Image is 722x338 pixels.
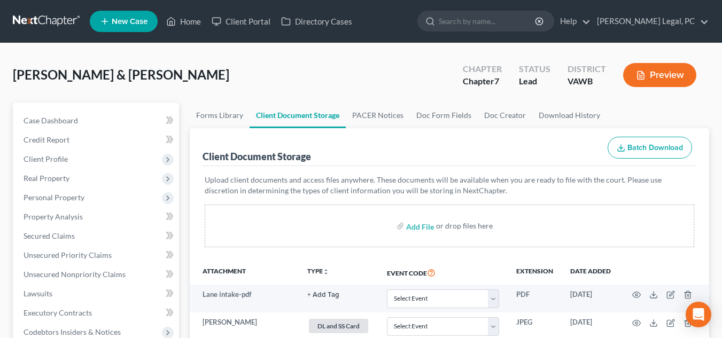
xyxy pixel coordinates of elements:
span: Client Profile [24,154,68,163]
span: 7 [494,76,499,86]
a: Secured Claims [15,226,179,246]
p: Upload client documents and access files anywhere. These documents will be available when you are... [205,175,694,196]
i: unfold_more [323,269,329,275]
td: [DATE] [562,285,619,312]
span: Lawsuits [24,289,52,298]
a: Directory Cases [276,12,358,31]
div: Chapter [463,75,502,88]
div: Status [519,63,550,75]
button: Preview [623,63,696,87]
a: Doc Creator [478,103,532,128]
a: Executory Contracts [15,303,179,323]
span: Unsecured Priority Claims [24,250,112,260]
a: Property Analysis [15,207,179,226]
td: PDF [508,285,562,312]
a: Client Portal [206,12,276,31]
a: Unsecured Nonpriority Claims [15,265,179,284]
a: Home [161,12,206,31]
td: Lane intake-pdf [190,285,299,312]
span: Real Property [24,174,69,183]
span: Property Analysis [24,212,83,221]
th: Date added [562,260,619,285]
a: Unsecured Priority Claims [15,246,179,265]
a: Case Dashboard [15,111,179,130]
button: TYPEunfold_more [307,268,329,275]
a: Doc Form Fields [410,103,478,128]
a: Lawsuits [15,284,179,303]
a: Credit Report [15,130,179,150]
input: Search by name... [439,11,537,31]
span: Credit Report [24,135,69,144]
button: Batch Download [608,137,692,159]
div: Chapter [463,63,502,75]
span: Case Dashboard [24,116,78,125]
div: VAWB [568,75,606,88]
button: + Add Tag [307,292,339,298]
div: or drop files here [436,221,493,231]
span: Personal Property [24,193,84,202]
a: [PERSON_NAME] Legal, PC [592,12,709,31]
a: PACER Notices [346,103,410,128]
span: Batch Download [627,143,683,152]
a: Help [555,12,591,31]
th: Event Code [378,260,508,285]
span: Unsecured Nonpriority Claims [24,270,126,279]
span: [PERSON_NAME] & [PERSON_NAME] [13,67,229,82]
div: Client Document Storage [203,150,311,163]
a: Forms Library [190,103,250,128]
a: DL and SS Card [307,317,370,335]
span: DL and SS Card [309,319,368,333]
th: Extension [508,260,562,285]
span: Codebtors Insiders & Notices [24,327,121,336]
a: + Add Tag [307,289,370,300]
a: Download History [532,103,607,128]
div: Open Intercom Messenger [686,302,711,327]
th: Attachment [190,260,299,285]
a: Client Document Storage [250,103,346,128]
div: District [568,63,606,75]
span: Secured Claims [24,231,75,240]
div: Lead [519,75,550,88]
span: New Case [112,18,147,26]
span: Executory Contracts [24,308,92,317]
